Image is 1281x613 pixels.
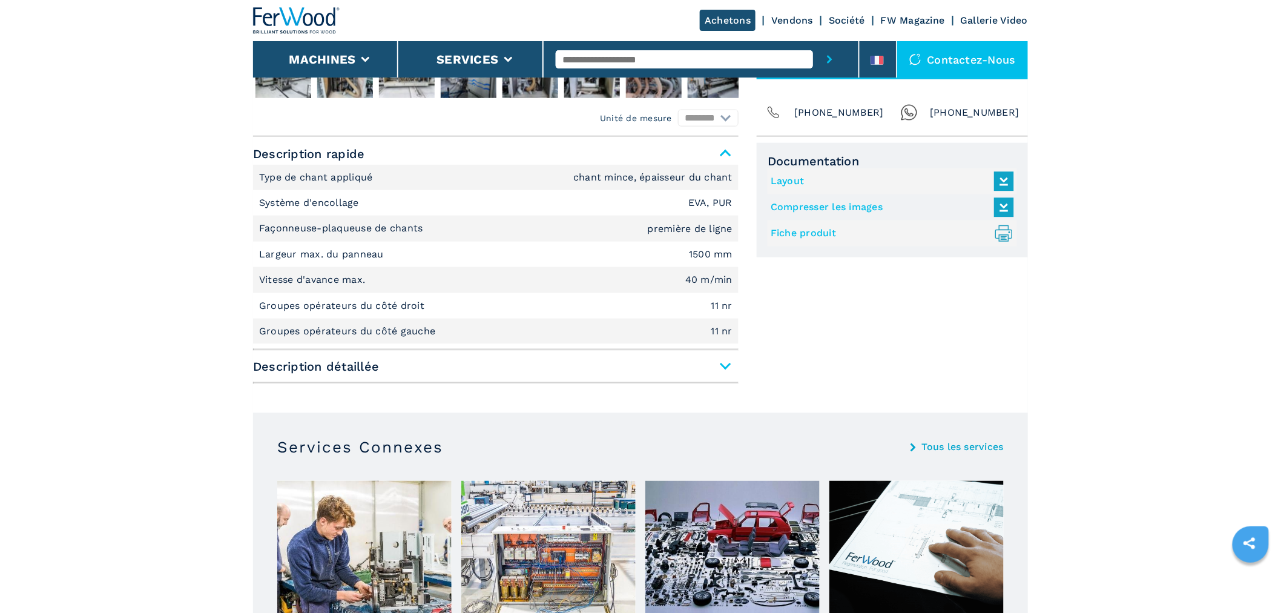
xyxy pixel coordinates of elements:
[961,15,1029,26] a: Gallerie Video
[259,325,439,338] p: Groupes opérateurs du côté gauche
[1234,528,1265,558] a: sharethis
[813,41,846,78] button: submit-button
[573,173,733,182] em: chant mince, épaisseur du chant
[259,196,362,210] p: Système d'encollage
[685,275,733,285] em: 40 m/min
[829,15,865,26] a: Société
[771,15,813,26] a: Vendons
[259,248,387,261] p: Largeur max. du panneau
[648,224,733,234] em: première de ligne
[259,171,376,184] p: Type de chant appliqué
[930,104,1019,121] span: [PHONE_NUMBER]
[259,222,426,235] p: Façonneuse-plaqueuse de chants
[253,7,340,34] img: Ferwood
[909,53,921,65] img: Contactez-nous
[711,326,733,336] em: 11 nr
[897,41,1029,78] div: Contactez-nous
[259,299,427,313] p: Groupes opérateurs du côté droit
[436,52,498,67] button: Services
[277,437,443,457] h3: Services Connexes
[289,52,355,67] button: Machines
[771,171,1008,191] a: Layout
[794,104,884,121] span: [PHONE_NUMBER]
[771,224,1008,244] a: Fiche produit
[253,356,739,377] span: Description détaillée
[881,15,945,26] a: FW Magazine
[688,198,733,208] em: EVA, PUR
[253,165,739,345] div: Description rapide
[768,154,1017,168] span: Documentation
[922,442,1004,452] a: Tous les services
[253,143,739,165] span: Description rapide
[259,273,369,287] p: Vitesse d'avance max.
[689,250,733,259] em: 1500 mm
[771,197,1008,217] a: Compresser les images
[765,104,782,121] img: Phone
[1230,558,1272,604] iframe: Chat
[711,301,733,311] em: 11 nr
[700,10,756,31] a: Achetons
[600,112,672,124] em: Unité de mesure
[901,104,918,121] img: Whatsapp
